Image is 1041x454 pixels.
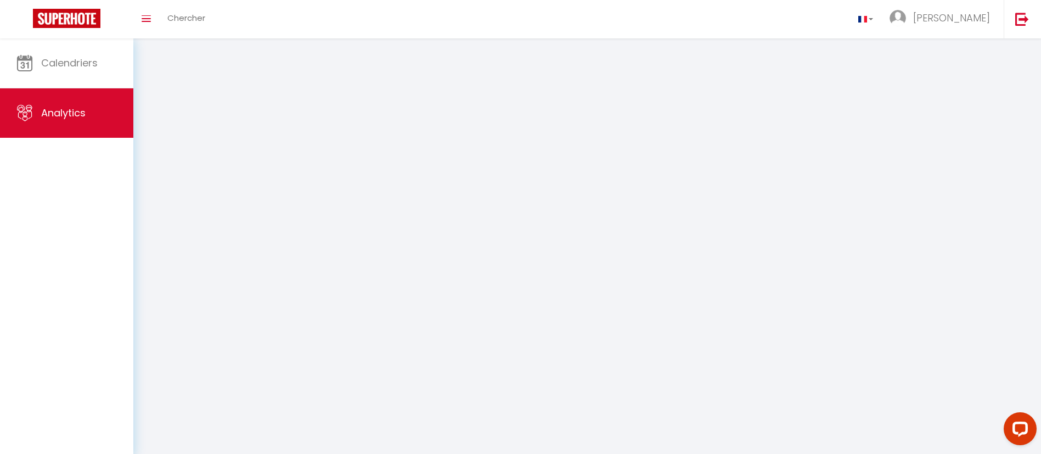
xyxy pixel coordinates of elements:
img: Super Booking [33,9,100,28]
img: ... [890,10,906,26]
span: Calendriers [41,56,98,70]
span: Analytics [41,106,86,120]
img: logout [1015,12,1029,26]
span: Chercher [167,12,205,24]
span: [PERSON_NAME] [913,11,990,25]
iframe: LiveChat chat widget [995,408,1041,454]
